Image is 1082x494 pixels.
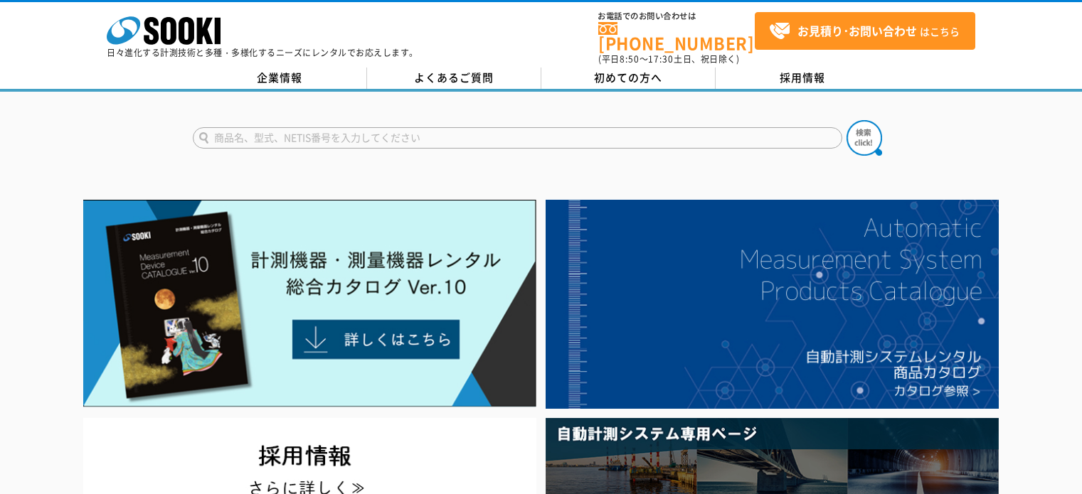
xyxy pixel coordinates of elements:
[598,22,755,51] a: [PHONE_NUMBER]
[769,21,960,42] span: はこちら
[847,120,882,156] img: btn_search.png
[83,200,536,407] img: Catalog Ver10
[620,53,640,65] span: 8:50
[598,53,739,65] span: (平日 ～ 土日、祝日除く)
[594,70,662,85] span: 初めての方へ
[797,22,917,39] strong: お見積り･お問い合わせ
[716,68,890,89] a: 採用情報
[193,127,842,149] input: 商品名、型式、NETIS番号を入力してください
[107,48,418,57] p: 日々進化する計測技術と多種・多様化するニーズにレンタルでお応えします。
[546,200,999,409] img: 自動計測システムカタログ
[541,68,716,89] a: 初めての方へ
[648,53,674,65] span: 17:30
[598,12,755,21] span: お電話でのお問い合わせは
[755,12,975,50] a: お見積り･お問い合わせはこちら
[367,68,541,89] a: よくあるご質問
[193,68,367,89] a: 企業情報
